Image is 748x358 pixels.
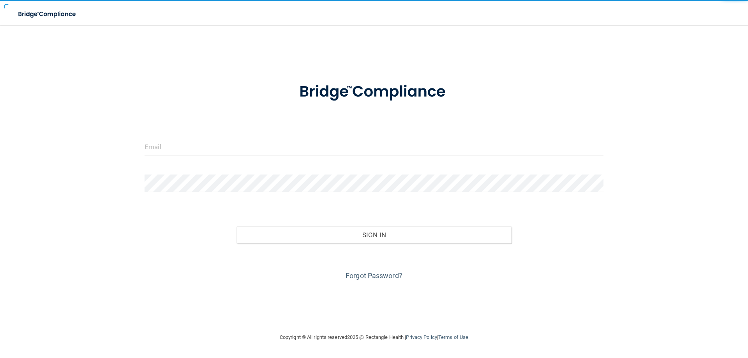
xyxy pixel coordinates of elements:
button: Sign In [236,226,512,243]
img: bridge_compliance_login_screen.278c3ca4.svg [283,72,465,112]
input: Email [145,138,603,155]
a: Forgot Password? [346,272,402,280]
a: Terms of Use [438,334,468,340]
div: Copyright © All rights reserved 2025 @ Rectangle Health | | [232,325,516,350]
img: bridge_compliance_login_screen.278c3ca4.svg [12,6,83,22]
a: Privacy Policy [406,334,437,340]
